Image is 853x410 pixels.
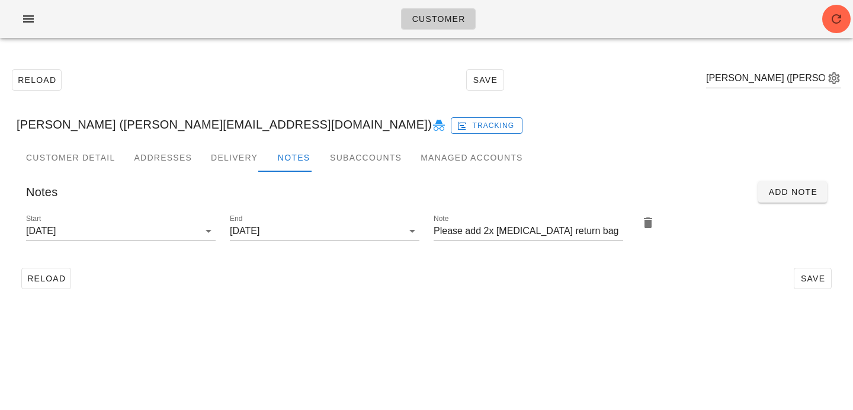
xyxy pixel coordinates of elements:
button: Save [466,69,504,91]
label: End [230,214,242,223]
button: Add Note [758,181,827,203]
label: Note [434,214,448,223]
div: Notes [17,172,836,212]
div: Notes [267,143,320,172]
button: Tracking [451,117,522,134]
div: Managed Accounts [411,143,532,172]
button: Save [794,268,832,289]
div: Delivery [201,143,267,172]
div: Customer Detail [17,143,124,172]
span: Customer [411,14,465,24]
span: Reload [27,274,66,283]
button: Reload [21,268,71,289]
input: Search by email or name [706,69,825,88]
span: Save [799,274,826,283]
span: Reload [17,75,56,85]
span: Tracking [459,120,515,131]
a: Customer [401,8,475,30]
span: Add Note [768,187,817,197]
span: Save [472,75,499,85]
a: Tracking [451,115,522,134]
div: Subaccounts [320,143,411,172]
label: Start [26,214,41,223]
button: Reload [12,69,62,91]
button: appended action [827,71,841,85]
div: Addresses [124,143,201,172]
div: [PERSON_NAME] ([PERSON_NAME][EMAIL_ADDRESS][DOMAIN_NAME]) [7,105,846,143]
